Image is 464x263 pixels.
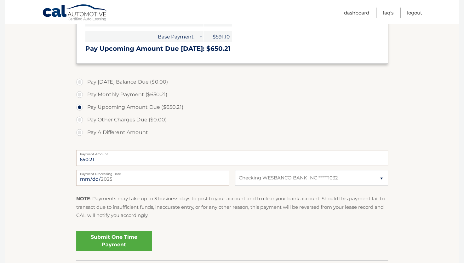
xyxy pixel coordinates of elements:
label: Payment Amount [76,150,388,155]
label: Pay [DATE] Balance Due ($0.00) [76,76,388,88]
span: $591.10 [204,31,232,42]
a: Cal Automotive [42,4,108,22]
label: Pay A Different Amount [76,126,388,139]
span: + [197,31,203,42]
input: Payment Amount [76,150,388,166]
label: Payment Processing Date [76,170,229,175]
p: : Payments may take up to 3 business days to post to your account and to clear your bank account.... [76,195,388,219]
label: Pay Upcoming Amount Due ($650.21) [76,101,388,114]
h3: Pay Upcoming Amount Due [DATE]: $650.21 [85,45,379,53]
input: Payment Date [76,170,229,186]
span: Base Payment: [85,31,197,42]
a: Logout [407,8,422,18]
a: FAQ's [383,8,393,18]
strong: NOTE [76,196,90,202]
a: Submit One Time Payment [76,231,152,251]
a: Dashboard [344,8,369,18]
label: Pay Other Charges Due ($0.00) [76,114,388,126]
label: Pay Monthly Payment ($650.21) [76,88,388,101]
